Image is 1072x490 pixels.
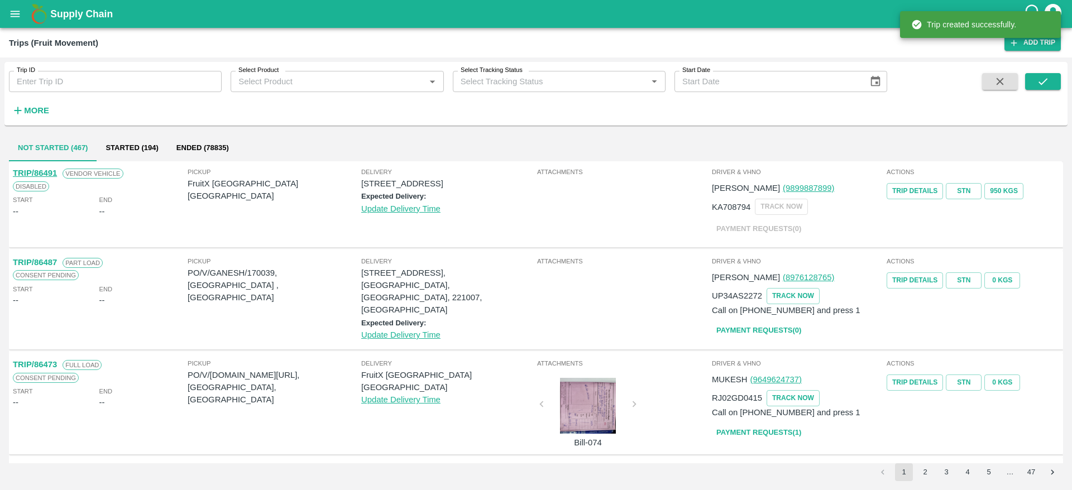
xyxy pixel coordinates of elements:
button: Go to next page [1044,463,1061,481]
p: [STREET_ADDRESS], [GEOGRAPHIC_DATA], [GEOGRAPHIC_DATA], 221007, [GEOGRAPHIC_DATA] [361,267,535,316]
span: Delivery [361,256,535,266]
div: -- [13,294,18,306]
span: Attachments [537,167,710,177]
span: MUKESH [712,375,748,384]
p: KA708794 [712,201,750,213]
button: open drawer [2,1,28,27]
a: Payment Requests(0) [712,321,806,340]
div: customer-support [1023,4,1043,24]
span: Disabled [13,181,49,191]
p: RJ02GD0415 [712,392,762,404]
span: Driver & VHNo [712,358,884,368]
div: … [1001,467,1019,478]
span: Actions [887,358,1059,368]
span: Pickup [188,167,361,177]
span: Actions [887,167,1059,177]
div: -- [13,396,18,409]
a: Update Delivery Time [361,204,441,213]
label: Expected Delivery: [361,192,426,200]
label: Start Date [682,66,710,75]
div: -- [13,205,18,218]
button: Open [647,74,662,89]
a: (9899887899) [783,184,834,193]
button: page 1 [895,463,913,481]
span: End [99,195,113,205]
a: STN [946,183,982,199]
button: Not Started (467) [9,134,97,161]
span: Delivery [361,358,535,368]
input: Select Tracking Status [456,74,629,89]
span: Actions [887,256,1059,266]
button: 950 Kgs [984,183,1023,199]
input: Start Date [674,71,860,92]
button: TRACK NOW [767,288,820,304]
button: Go to page 2 [916,463,934,481]
span: Vendor Vehicle [63,169,123,179]
div: -- [99,294,105,306]
button: Choose date [865,71,886,92]
p: [STREET_ADDRESS] [361,177,535,190]
label: Select Product [238,66,279,75]
span: Attachments [537,358,710,368]
span: End [99,386,113,396]
a: Supply Chain [50,6,1023,22]
p: PO/V/GANESH/170039, [GEOGRAPHIC_DATA] , [GEOGRAPHIC_DATA] [188,267,361,304]
a: (9649624737) [750,375,802,384]
input: Enter Trip ID [9,71,222,92]
span: Start [13,386,32,396]
a: Trip Details [887,183,943,199]
button: Go to page 5 [980,463,998,481]
span: Driver & VHNo [712,256,884,266]
p: Bill-074 [546,436,630,449]
span: Attachments [537,256,710,266]
span: Delivery [361,167,535,177]
p: TRIP/86473 [13,358,57,371]
p: TRIP/86487 [13,256,57,268]
img: logo [28,3,50,25]
button: Ended (78835) [167,134,238,161]
a: Update Delivery Time [361,330,441,339]
p: PO/V/[DOMAIN_NAME][URL], [GEOGRAPHIC_DATA], [GEOGRAPHIC_DATA] [188,369,361,406]
label: Select Tracking Status [461,66,523,75]
a: STN [946,374,982,391]
nav: pagination navigation [872,463,1063,481]
label: Expected Delivery: [361,319,426,327]
span: [PERSON_NAME] [712,273,780,282]
span: Driver & VHNo [712,167,884,177]
button: Open [425,74,439,89]
a: (8976128765) [783,273,834,282]
input: Select Product [234,74,422,89]
p: Call on [PHONE_NUMBER] and press 1 [712,304,860,316]
span: Part Load [63,258,103,268]
p: FruitX [GEOGRAPHIC_DATA] [GEOGRAPHIC_DATA] [361,369,535,394]
span: Full Load [63,360,102,370]
a: Trip Details [887,374,943,391]
button: 0 Kgs [984,374,1020,391]
strong: More [24,106,49,115]
p: FruitX [GEOGRAPHIC_DATA] [GEOGRAPHIC_DATA] [188,177,361,203]
button: More [9,101,52,120]
a: Trip Details [887,272,943,289]
a: STN [946,272,982,289]
a: Update Delivery Time [361,395,441,404]
div: account of current user [1043,2,1063,26]
span: Pickup [188,358,361,368]
a: Payment Requests(1) [712,423,806,443]
span: End [99,284,113,294]
div: -- [99,205,105,218]
label: Trip ID [17,66,35,75]
div: Trip created successfully. [911,15,1016,35]
span: Pickup [188,256,361,266]
span: Start [13,284,32,294]
b: Supply Chain [50,8,113,20]
span: Consent Pending [13,373,79,383]
span: Consent Pending [13,270,79,280]
button: 0 Kgs [984,272,1020,289]
span: [PERSON_NAME] [712,184,780,193]
button: Started (194) [97,134,167,161]
a: Add Trip [1004,35,1061,51]
p: Call on [PHONE_NUMBER] and press 1 [712,406,860,419]
button: Go to page 47 [1022,463,1040,481]
p: UP34AS2272 [712,290,762,302]
a: TRIP/86491 [13,169,57,177]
